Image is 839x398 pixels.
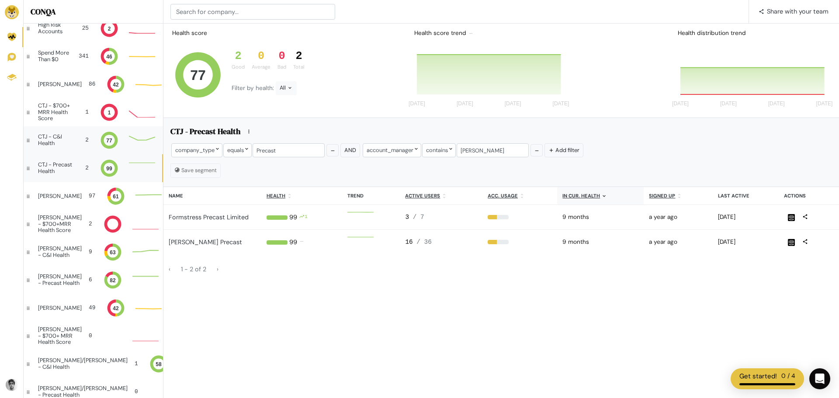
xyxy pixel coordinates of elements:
[169,265,170,273] span: ‹
[89,192,95,200] div: 97
[232,63,245,71] div: Good
[89,332,92,340] div: 0
[649,213,707,221] div: 2024-05-15 01:19pm
[24,294,163,322] a: [PERSON_NAME] 49 42
[342,187,400,205] th: Trend
[89,220,92,228] div: 2
[488,215,552,219] div: 43%
[232,84,276,92] span: Filter by health:
[38,305,82,311] div: [PERSON_NAME]
[24,238,163,266] a: [PERSON_NAME] - C&I Health 9 63
[488,240,552,244] div: 44%
[232,50,245,63] div: 2
[79,24,89,32] div: 25
[456,101,473,107] tspan: [DATE]
[407,25,572,41] div: Health score trend
[562,213,638,221] div: 2025-01-13 12:00am
[38,246,82,258] div: [PERSON_NAME] - C&I Health
[181,265,184,273] span: 1
[405,238,477,247] div: 16
[79,52,89,60] div: 341
[38,215,82,233] div: [PERSON_NAME] - $700+MRR Health Score
[24,182,163,210] a: [PERSON_NAME] 97 61
[363,143,421,157] div: account_manager
[277,50,286,63] div: 0
[6,379,18,391] img: Avatar
[135,360,138,368] div: 1
[24,42,163,70] a: Spend More Than $0 341 46
[671,25,836,41] div: Health distribution trend
[488,193,518,199] u: Acc. Usage
[82,108,89,116] div: 1
[293,50,305,63] div: 2
[38,357,128,370] div: [PERSON_NAME]/[PERSON_NAME] - C&I Health
[293,63,305,71] div: Total
[223,143,252,157] div: equals
[720,101,737,107] tspan: [DATE]
[163,262,839,277] nav: page navigation
[718,213,773,221] div: 2025-10-06 05:26pm
[89,248,92,256] div: 9
[169,213,249,221] a: Formstress Precast Limited
[24,126,163,154] a: CTJ - C&I Health 2 77
[649,238,707,246] div: 2024-05-15 01:29pm
[163,187,261,205] th: Name
[552,101,569,107] tspan: [DATE]
[190,265,195,273] span: 2
[38,162,73,174] div: CTJ - Precast Health
[252,63,270,71] div: Average
[38,134,71,146] div: CTJ - C&I Health
[504,101,521,107] tspan: [DATE]
[422,143,456,157] div: contains
[305,213,308,222] div: 1
[24,70,163,98] a: [PERSON_NAME] 86 42
[739,371,777,381] div: Get started!
[409,101,425,107] tspan: [DATE]
[169,238,242,246] a: [PERSON_NAME] Precast
[781,371,795,381] div: 0 / 4
[38,326,82,345] div: [PERSON_NAME] - $700+ MRR Health Score
[170,127,240,139] h5: CTJ - Precast Health
[38,50,72,62] div: Spend More Than $0
[340,143,360,157] button: And
[24,266,163,294] a: [PERSON_NAME] - Precast Health 6 82
[195,265,201,273] span: of
[809,368,830,389] div: Open Intercom Messenger
[78,136,89,144] div: 2
[413,214,424,221] span: / 7
[184,265,188,273] span: -
[562,193,600,199] u: In cur. health
[80,164,89,172] div: 2
[252,50,270,63] div: 0
[203,265,206,273] span: 2
[277,63,286,71] div: Bad
[24,154,163,182] a: CTJ - Precast Health 2 99
[24,350,163,378] a: [PERSON_NAME]/[PERSON_NAME] - C&I Health 1 58
[217,265,218,273] span: ›
[544,143,583,157] button: Add filter
[289,238,297,247] div: 99
[170,27,209,39] div: Health score
[89,276,92,284] div: 6
[405,193,440,199] u: Active users
[38,22,72,35] div: High Risk Accounts
[779,187,839,205] th: Actions
[276,81,297,95] div: All
[24,98,163,126] a: CTJ - $700+ MRR Health Score 1 1
[816,101,833,107] tspan: [DATE]
[344,146,356,154] span: And
[38,103,75,121] div: CTJ - $700+ MRR Health Score
[38,81,82,87] div: [PERSON_NAME]
[289,213,297,222] div: 99
[5,5,19,19] img: Brand
[405,213,477,222] div: 3
[768,101,785,107] tspan: [DATE]
[416,239,432,246] span: / 36
[267,193,285,199] u: Health
[562,238,638,246] div: 2025-01-06 12:00am
[713,187,779,205] th: Last active
[89,304,95,312] div: 49
[38,273,82,286] div: [PERSON_NAME] - Precast Health
[24,322,163,350] a: [PERSON_NAME] - $700+ MRR Health Score 0
[24,210,163,238] a: [PERSON_NAME] - $700+MRR Health Score 2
